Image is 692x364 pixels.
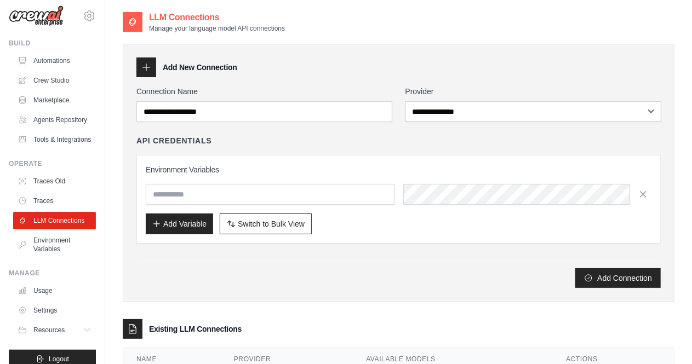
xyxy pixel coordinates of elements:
[238,218,305,229] span: Switch to Bulk View
[13,131,96,148] a: Tools & Integrations
[13,91,96,109] a: Marketplace
[146,164,651,175] h3: Environment Variables
[146,213,213,234] button: Add Variable
[49,355,69,363] span: Logout
[13,72,96,89] a: Crew Studio
[13,192,96,210] a: Traces
[13,172,96,190] a: Traces Old
[9,5,64,26] img: Logo
[405,86,661,97] label: Provider
[149,323,242,334] h3: Existing LLM Connections
[13,282,96,299] a: Usage
[13,52,96,70] a: Automations
[9,269,96,278] div: Manage
[33,326,65,334] span: Resources
[149,11,285,24] h2: LLM Connections
[13,302,96,319] a: Settings
[13,212,96,229] a: LLM Connections
[136,86,392,97] label: Connection Name
[149,24,285,33] p: Manage your language model API connections
[575,268,661,288] button: Add Connection
[220,213,312,234] button: Switch to Bulk View
[163,62,237,73] h3: Add New Connection
[13,321,96,339] button: Resources
[13,111,96,129] a: Agents Repository
[9,39,96,48] div: Build
[13,232,96,258] a: Environment Variables
[136,135,211,146] h4: API Credentials
[9,159,96,168] div: Operate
